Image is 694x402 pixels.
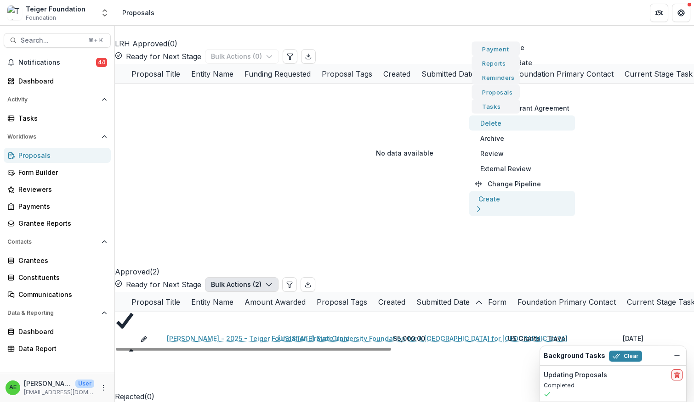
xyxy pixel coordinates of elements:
[18,201,103,211] div: Payments
[4,165,111,180] a: Form Builder
[122,8,154,17] div: Proposals
[7,96,98,103] span: Activity
[7,6,22,20] img: Teiger Foundation
[512,296,621,307] div: Foundation Primary Contact
[115,222,159,277] h2: Approved ( 2 )
[671,369,683,380] button: delete
[115,51,201,62] button: Ready for Next Stage
[18,184,103,194] div: Reviewers
[4,253,111,268] a: Grantees
[239,292,311,312] div: Amount Awarded
[205,277,279,292] button: Bulk Actions (2)
[672,4,690,22] button: Get Help
[316,64,378,84] div: Proposal Tags
[316,68,378,79] div: Proposal Tags
[4,111,111,126] a: Tasks
[186,296,239,307] div: Entity Name
[544,352,605,360] h2: Background Tasks
[416,64,480,84] div: Submitted Date
[378,64,416,84] div: Created
[75,380,94,388] p: User
[478,194,500,204] p: Create
[18,59,96,67] span: Notifications
[4,73,111,89] a: Dashboard
[7,134,98,140] span: Workflows
[126,296,186,307] div: Proposal Title
[512,292,621,312] div: Foundation Primary Contact
[26,4,85,14] div: Teiger Foundation
[373,292,411,312] div: Created
[4,55,111,70] button: Notifications44
[373,296,411,307] div: Created
[126,292,186,312] div: Proposal Title
[393,334,425,343] span: $5,000.00
[9,385,17,391] div: Andrea Escobedo
[4,306,111,320] button: Open Data & Reporting
[186,292,239,312] div: Entity Name
[4,270,111,285] a: Constituents
[411,296,475,307] div: Submitted Date
[96,58,107,67] span: 44
[115,352,154,402] h2: Rejected ( 0 )
[205,49,279,64] button: Bulk Actions (0)
[24,379,72,388] p: [PERSON_NAME]
[508,335,567,342] span: US Grants - Travel
[239,64,316,84] div: Funding Requested
[126,64,186,84] div: Proposal Title
[98,382,109,393] button: More
[282,277,297,292] button: Edit table settings
[86,35,105,45] div: ⌘ + K
[7,310,98,316] span: Data & Reporting
[98,4,111,22] button: Open entity switcher
[119,6,158,19] nav: breadcrumb
[7,239,98,245] span: Contacts
[311,292,373,312] div: Proposal Tags
[609,351,642,362] button: Clear
[544,371,607,379] h2: Updating Proposals
[623,334,643,343] div: [DATE]
[4,324,111,339] a: Dashboard
[18,344,103,353] div: Data Report
[411,292,483,312] div: Submitted Date
[167,334,350,343] a: [PERSON_NAME] - 2025 - Teiger Foundation Travel Grant
[4,182,111,197] a: Reviewers
[140,334,148,343] button: edit
[186,64,239,84] div: Entity Name
[126,68,186,79] div: Proposal Title
[483,292,512,312] div: Form
[416,68,480,79] div: Submitted Date
[4,199,111,214] a: Payments
[278,334,568,343] a: [US_STATE] State University Foundation for A [GEOGRAPHIC_DATA] for [GEOGRAPHIC_DATA]
[26,14,56,22] span: Foundation
[671,350,683,361] button: Dismiss
[4,148,111,163] a: Proposals
[4,216,111,231] a: Grantee Reports
[378,68,416,79] div: Created
[4,33,111,48] button: Search...
[301,277,315,292] button: Export table data
[311,296,373,307] div: Proposal Tags
[475,299,483,306] svg: sorted ascending
[4,287,111,302] a: Communications
[18,167,103,177] div: Form Builder
[18,218,103,228] div: Grantee Reports
[239,296,311,307] div: Amount Awarded
[18,273,103,282] div: Constituents
[18,256,103,265] div: Grantees
[18,327,103,336] div: Dashboard
[283,49,297,64] button: Edit table settings
[239,68,316,79] div: Funding Requested
[544,381,683,390] p: Completed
